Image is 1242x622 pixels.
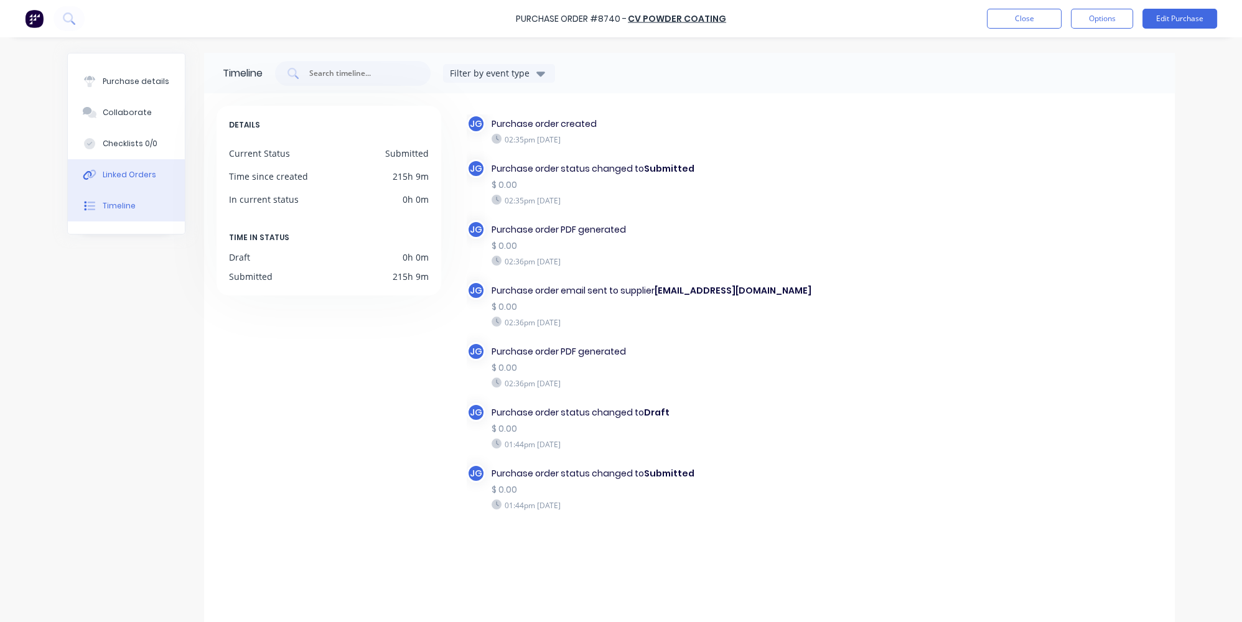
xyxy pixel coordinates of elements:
div: $ 0.00 [492,361,813,374]
div: Purchase order PDF generated [492,223,813,236]
div: JG [467,342,485,361]
span: TIME IN STATUS [229,231,289,244]
div: In current status [229,193,299,206]
div: 02:36pm [DATE] [492,317,813,328]
div: Purchase order status changed to [492,467,813,480]
div: Submitted [385,147,429,160]
b: Submitted [644,162,694,175]
div: JG [467,281,485,300]
div: Timeline [103,200,136,211]
div: Purchase order status changed to [492,406,813,419]
div: 0h 0m [403,193,429,206]
button: Purchase details [68,66,185,97]
div: 215h 9m [393,170,429,183]
div: Linked Orders [103,169,156,180]
div: Checklists 0/0 [103,138,157,149]
div: $ 0.00 [492,483,813,496]
div: Purchase details [103,76,169,87]
div: Timeline [223,66,263,81]
button: Checklists 0/0 [68,128,185,159]
div: Purchase order status changed to [492,162,813,175]
div: Purchase order created [492,118,813,131]
div: 02:36pm [DATE] [492,378,813,389]
div: $ 0.00 [492,179,813,192]
div: 02:36pm [DATE] [492,256,813,267]
button: Linked Orders [68,159,185,190]
div: Purchase Order #8740 - [516,12,627,26]
div: $ 0.00 [492,422,813,435]
div: 01:44pm [DATE] [492,439,813,450]
div: JG [467,159,485,178]
div: 215h 9m [393,270,429,283]
div: 02:35pm [DATE] [492,195,813,206]
div: JG [467,403,485,422]
button: Collaborate [68,97,185,128]
div: Draft [229,251,250,264]
div: 0h 0m [403,251,429,264]
button: Filter by event type [443,64,555,83]
div: Current Status [229,147,290,160]
div: 02:35pm [DATE] [492,134,813,145]
span: DETAILS [229,118,260,132]
div: Collaborate [103,107,152,118]
img: Factory [25,9,44,28]
div: Purchase order PDF generated [492,345,813,358]
b: Submitted [644,467,694,480]
div: Time since created [229,170,308,183]
div: JG [467,114,485,133]
div: Submitted [229,270,273,283]
div: Filter by event type [450,67,533,80]
button: Close [987,9,1062,29]
div: $ 0.00 [492,300,813,313]
b: Draft [644,406,670,419]
div: JG [467,220,485,239]
a: CV Powder coating [628,12,726,25]
b: [EMAIL_ADDRESS][DOMAIN_NAME] [655,284,811,297]
div: 01:44pm [DATE] [492,499,813,511]
button: Options [1071,9,1133,29]
button: Timeline [68,190,185,221]
div: Purchase order email sent to supplier [492,284,813,297]
input: Search timeline... [308,67,411,80]
div: $ 0.00 [492,239,813,253]
div: JG [467,464,485,483]
button: Edit Purchase [1142,9,1217,29]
